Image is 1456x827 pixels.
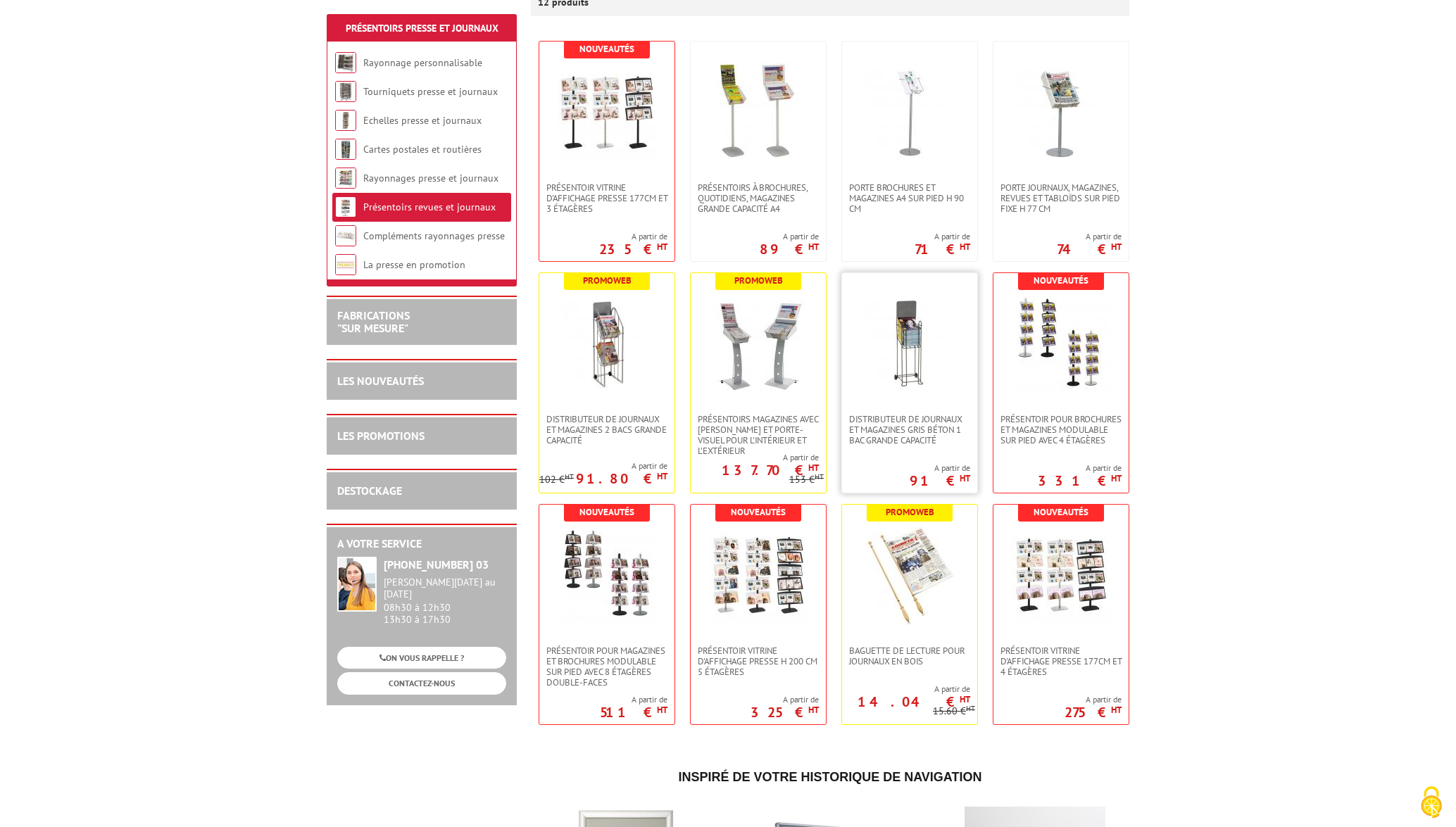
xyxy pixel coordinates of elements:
a: présentoir pour magazines et brochures modulable sur pied avec 8 étagères double-faces [539,645,674,688]
a: DESTOCKAGE [337,484,402,498]
a: FABRICATIONS"Sur Mesure" [337,308,410,335]
img: Distributeur de journaux et magazines 2 bacs grande capacité [558,294,656,393]
a: CONTACTEZ-NOUS [337,672,506,694]
img: Présentoirs à brochures, quotidiens, magazines grande capacité A4 [709,63,808,161]
span: présentoir pour magazines et brochures modulable sur pied avec 8 étagères double-faces [546,645,667,688]
a: présentoir pour brochures et magazines modulable sur pied avec 4 étagères [993,414,1129,446]
img: Cookies (fenêtre modale) [1414,785,1449,820]
a: Présentoirs Magazines avec [PERSON_NAME] et porte-visuel pour l'intérieur et l'extérieur [691,414,826,456]
sup: HT [960,693,970,705]
a: Présentoir vitrine d'affichage presse 177cm et 4 étagères [993,645,1129,677]
span: A partir de [1057,231,1122,242]
span: Présentoir vitrine d'affichage presse H 200 cm 5 étagères [698,645,819,677]
sup: HT [966,703,975,713]
a: Porte Journaux, Magazines, Revues et Tabloïds sur pied fixe H 77 cm [993,182,1129,214]
h2: A votre service [337,538,506,550]
img: Cartes postales et routières [335,139,356,160]
span: A partir de [760,231,819,242]
img: Présentoir vitrine d'affichage presse H 200 cm 5 étagères [709,526,808,624]
sup: HT [960,241,970,253]
a: LES PROMOTIONS [337,429,425,443]
a: Présentoir vitrine d'affichage presse H 200 cm 5 étagères [691,645,826,677]
span: Porte brochures et magazines A4 sur pied H 90 cm [849,182,970,214]
span: A partir de [751,694,819,705]
span: Présentoir vitrine d'affichage presse 177cm et 3 étagères [546,182,667,214]
sup: HT [1111,241,1122,253]
a: LES NOUVEAUTÉS [337,374,424,388]
img: Echelles presse et journaux [335,110,356,131]
b: Nouveautés [1034,506,1088,518]
b: Nouveautés [579,506,634,518]
span: A partir de [599,231,667,242]
span: Porte Journaux, Magazines, Revues et Tabloïds sur pied fixe H 77 cm [1000,182,1122,214]
span: A partir de [915,231,970,242]
div: 08h30 à 12h30 13h30 à 17h30 [384,576,506,625]
img: Présentoirs Magazines avec capot et porte-visuel pour l'intérieur et l'extérieur [709,294,808,393]
sup: HT [808,241,819,253]
sup: HT [815,472,824,481]
span: A partir de [1065,694,1122,705]
b: Promoweb [734,274,783,286]
span: A partir de [910,462,970,474]
p: 153 € [789,474,824,485]
a: Rayonnage personnalisable [363,56,482,69]
img: Rayonnage personnalisable [335,52,356,73]
p: 71 € [915,245,970,253]
b: Nouveautés [731,506,786,518]
span: A partir de [691,452,819,463]
p: 14.04 € [858,697,970,706]
span: Présentoirs Magazines avec [PERSON_NAME] et porte-visuel pour l'intérieur et l'extérieur [698,414,819,456]
sup: HT [960,472,970,484]
p: 74 € [1057,245,1122,253]
p: 331 € [1038,476,1122,485]
a: Compléments rayonnages presse [363,229,505,242]
div: [PERSON_NAME][DATE] au [DATE] [384,576,506,600]
img: Compléments rayonnages presse [335,225,356,246]
img: présentoir pour magazines et brochures modulable sur pied avec 8 étagères double-faces [558,526,656,624]
span: Inspiré de votre historique de navigation [678,770,981,784]
a: Présentoirs Presse et Journaux [346,22,498,34]
sup: HT [1111,704,1122,716]
span: DISTRIBUTEUR DE JOURNAUX ET MAGAZINES GRIS Béton 1 BAC GRANDE CAPACITÉ [849,414,970,446]
img: Présentoir vitrine d'affichage presse 177cm et 4 étagères [1012,526,1110,624]
img: Porte brochures et magazines A4 sur pied H 90 cm [860,63,959,161]
p: 235 € [599,245,667,253]
a: Présentoir vitrine d'affichage presse 177cm et 3 étagères [539,182,674,214]
b: Nouveautés [579,43,634,55]
img: widget-service.jpg [337,557,377,612]
a: Présentoirs revues et journaux [363,201,496,213]
p: 91 € [910,476,970,485]
span: Distributeur de journaux et magazines 2 bacs grande capacité [546,414,667,446]
img: Présentoirs revues et journaux [335,196,356,217]
button: Cookies (fenêtre modale) [1407,779,1456,827]
img: Rayonnages presse et journaux [335,168,356,189]
p: 89 € [760,245,819,253]
a: Baguette de lecture pour journaux en bois [842,645,977,667]
span: A partir de [842,683,970,695]
span: Présentoir vitrine d'affichage presse 177cm et 4 étagères [1000,645,1122,677]
sup: HT [657,241,667,253]
img: Porte Journaux, Magazines, Revues et Tabloïds sur pied fixe H 77 cm [1012,63,1110,161]
b: Promoweb [583,274,632,286]
p: 137.70 € [722,466,819,474]
span: présentoir pour brochures et magazines modulable sur pied avec 4 étagères [1000,414,1122,446]
img: présentoir pour brochures et magazines modulable sur pied avec 4 étagères [1012,294,1110,393]
sup: HT [657,704,667,716]
a: Porte brochures et magazines A4 sur pied H 90 cm [842,182,977,214]
a: Echelles presse et journaux [363,114,482,127]
a: ON VOUS RAPPELLE ? [337,647,506,669]
sup: HT [657,470,667,482]
a: Tourniquets presse et journaux [363,85,498,98]
span: Baguette de lecture pour journaux en bois [849,645,970,667]
a: La presse en promotion [363,258,465,271]
sup: HT [808,704,819,716]
img: Baguette de lecture pour journaux en bois [860,526,959,624]
sup: HT [565,472,574,481]
span: A partir de [600,694,667,705]
p: 15.60 € [933,706,975,716]
a: Rayonnages presse et journaux [363,172,498,184]
img: DISTRIBUTEUR DE JOURNAUX ET MAGAZINES GRIS Béton 1 BAC GRANDE CAPACITÉ [860,294,959,393]
b: Promoweb [886,506,934,518]
span: Présentoirs à brochures, quotidiens, magazines grande capacité A4 [698,182,819,214]
img: Tourniquets presse et journaux [335,81,356,102]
